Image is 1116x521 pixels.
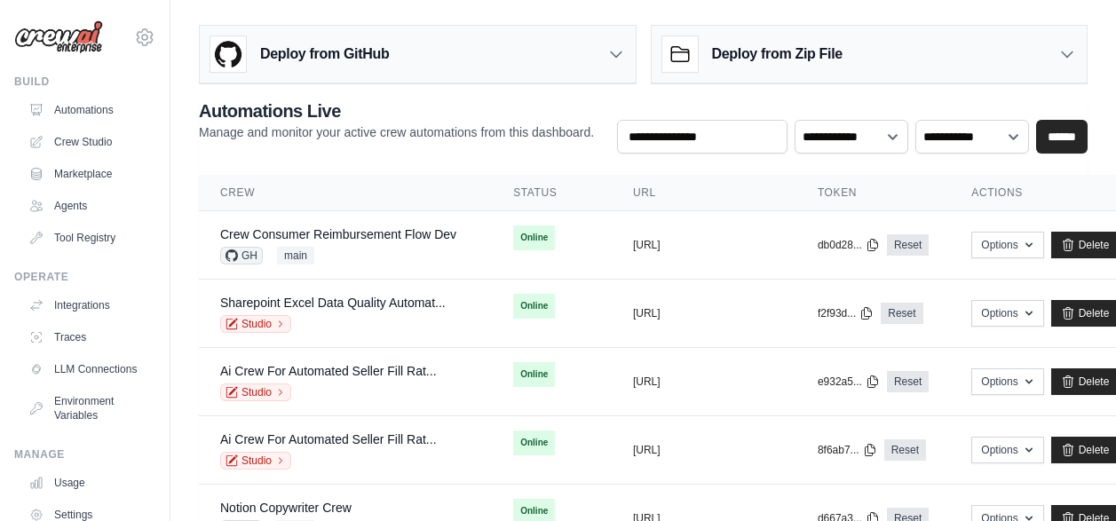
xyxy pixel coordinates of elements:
a: Reset [887,234,929,256]
div: Build [14,75,155,89]
th: URL [612,175,796,211]
a: Tool Registry [21,224,155,252]
span: Online [513,430,555,455]
button: Options [971,300,1043,327]
h2: Automations Live [199,99,594,123]
span: Online [513,225,555,250]
a: Ai Crew For Automated Seller Fill Rat... [220,364,437,378]
a: Notion Copywriter Crew [220,501,352,515]
div: Operate [14,270,155,284]
a: Reset [884,439,926,461]
button: 8f6ab7... [818,443,877,457]
button: db0d28... [818,238,880,252]
h3: Deploy from Zip File [712,43,843,65]
p: Manage and monitor your active crew automations from this dashboard. [199,123,594,141]
iframe: Chat Widget [1027,436,1116,521]
a: Environment Variables [21,387,155,430]
th: Status [492,175,612,211]
a: Integrations [21,291,155,320]
button: Options [971,368,1043,395]
img: GitHub Logo [210,36,246,72]
span: Online [513,294,555,319]
a: LLM Connections [21,355,155,383]
a: Studio [220,383,291,401]
a: Traces [21,323,155,351]
button: e932a5... [818,375,880,389]
a: Reset [881,303,922,324]
button: f2f93d... [818,306,874,320]
span: Online [513,362,555,387]
a: Marketplace [21,160,155,188]
a: Ai Crew For Automated Seller Fill Rat... [220,432,437,446]
a: Crew Studio [21,128,155,156]
a: Crew Consumer Reimbursement Flow Dev [220,227,456,241]
div: Manage [14,447,155,462]
span: GH [220,247,263,264]
a: Agents [21,192,155,220]
th: Crew [199,175,492,211]
button: Options [971,232,1043,258]
a: Usage [21,469,155,497]
button: Options [971,437,1043,463]
h3: Deploy from GitHub [260,43,389,65]
a: Studio [220,452,291,470]
a: Reset [887,371,929,392]
a: Automations [21,96,155,124]
th: Token [796,175,950,211]
img: Logo [14,20,103,54]
span: main [277,247,314,264]
a: Sharepoint Excel Data Quality Automat... [220,296,446,310]
a: Studio [220,315,291,333]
